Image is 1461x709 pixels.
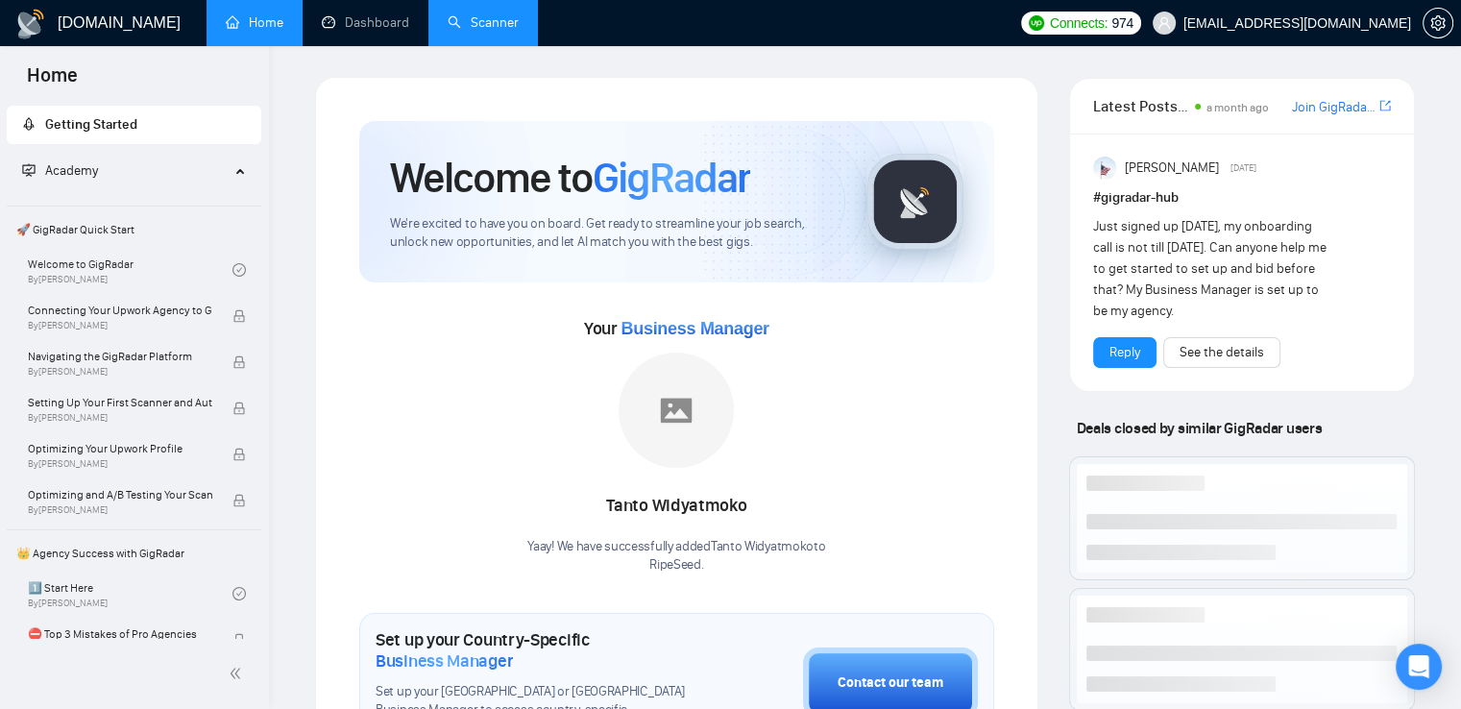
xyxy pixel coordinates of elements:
h1: Welcome to [390,152,750,204]
span: ⛔ Top 3 Mistakes of Pro Agencies [28,624,212,644]
span: Academy [45,162,98,179]
span: check-circle [232,587,246,600]
span: Connects: [1050,12,1108,34]
h1: # gigradar-hub [1093,187,1391,208]
a: setting [1423,15,1453,31]
span: Navigating the GigRadar Platform [28,347,212,366]
a: homeHome [226,14,283,31]
span: lock [232,309,246,323]
span: We're excited to have you on board. Get ready to streamline your job search, unlock new opportuni... [390,215,837,252]
img: logo [15,9,46,39]
a: dashboardDashboard [322,14,409,31]
span: Optimizing and A/B Testing Your Scanner for Better Results [28,485,212,504]
div: Tanto Widyatmoko [527,490,825,523]
span: 👑 Agency Success with GigRadar [9,534,259,573]
img: placeholder.png [619,353,734,468]
button: See the details [1163,337,1280,368]
span: By [PERSON_NAME] [28,320,212,331]
img: gigradar-logo.png [867,154,963,250]
span: By [PERSON_NAME] [28,366,212,378]
span: 🚀 GigRadar Quick Start [9,210,259,249]
h1: Set up your Country-Specific [376,629,707,672]
span: check-circle [232,263,246,277]
span: export [1379,98,1391,113]
a: 1️⃣ Start HereBy[PERSON_NAME] [28,573,232,615]
span: setting [1424,15,1452,31]
span: lock [232,633,246,647]
div: Open Intercom Messenger [1396,644,1442,690]
span: GigRadar [593,152,750,204]
span: Academy [22,162,98,179]
span: double-left [229,664,248,683]
span: Getting Started [45,116,137,133]
span: Your [584,318,769,339]
img: upwork-logo.png [1029,15,1044,31]
span: [PERSON_NAME] [1124,158,1218,179]
a: searchScanner [448,14,519,31]
a: Reply [1109,342,1140,363]
a: See the details [1180,342,1264,363]
span: By [PERSON_NAME] [28,504,212,516]
span: Business Manager [376,650,513,672]
span: Business Manager [621,319,768,338]
span: Latest Posts from the GigRadar Community [1093,94,1189,118]
span: By [PERSON_NAME] [28,412,212,424]
span: [DATE] [1230,159,1256,177]
span: lock [232,448,246,461]
span: Connecting Your Upwork Agency to GigRadar [28,301,212,320]
li: Getting Started [7,106,261,144]
span: lock [232,355,246,369]
a: export [1379,97,1391,115]
span: lock [232,402,246,415]
div: Yaay! We have successfully added Tanto Widyatmoko to [527,538,825,575]
span: Home [12,61,93,102]
span: Optimizing Your Upwork Profile [28,439,212,458]
a: Join GigRadar Slack Community [1292,97,1376,118]
p: RipeSeed . [527,556,825,575]
span: user [1157,16,1171,30]
button: Reply [1093,337,1157,368]
span: a month ago [1206,101,1269,114]
span: Deals closed by similar GigRadar users [1069,411,1329,445]
span: 974 [1111,12,1132,34]
span: lock [232,494,246,507]
span: By [PERSON_NAME] [28,458,212,470]
span: fund-projection-screen [22,163,36,177]
img: Anisuzzaman Khan [1093,157,1116,180]
div: Just signed up [DATE], my onboarding call is not till [DATE]. Can anyone help me to get started t... [1093,216,1331,322]
a: Welcome to GigRadarBy[PERSON_NAME] [28,249,232,291]
div: Contact our team [838,672,943,694]
button: setting [1423,8,1453,38]
span: Setting Up Your First Scanner and Auto-Bidder [28,393,212,412]
span: rocket [22,117,36,131]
